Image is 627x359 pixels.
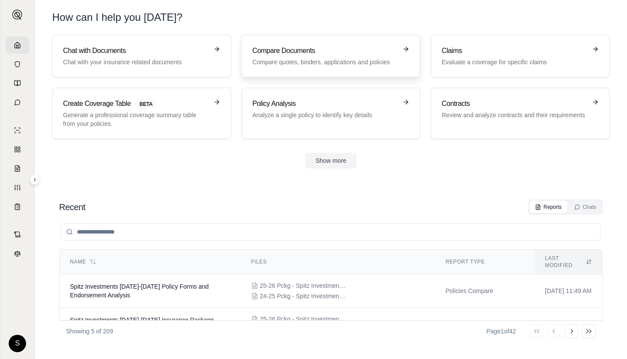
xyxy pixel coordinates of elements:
[574,204,596,211] div: Chats
[134,99,158,109] span: BETA
[441,99,587,109] h3: Contracts
[441,46,587,56] h3: Claims
[534,274,602,308] td: [DATE] 11:49 AM
[534,308,602,341] td: [DATE] 11:37 AM
[63,46,208,56] h3: Chat with Documents
[441,58,587,66] p: Evaluate a coverage for specific claims
[66,327,113,336] p: Showing 5 of 209
[30,175,40,185] button: Expand sidebar
[70,283,209,299] span: Spitz Investments 2025-2026 Policy Forms and Endorsement Analysis
[535,204,562,211] div: Reports
[59,201,85,213] h2: Recent
[569,201,601,213] button: Chats
[6,245,29,262] a: Legal Search Engine
[6,226,29,243] a: Contract Analysis
[435,308,534,341] td: Policies Compare
[486,327,516,336] div: Page 1 of 42
[6,122,29,139] a: Single Policy
[252,58,398,66] p: Compare quotes, binders, applications and policies
[6,56,29,73] a: Documents Vault
[260,292,347,300] span: 24-25 Pckg - Spitz Investments.pdf
[70,258,230,265] div: Name
[6,198,29,215] a: Coverage Table
[241,250,435,274] th: Files
[6,179,29,196] a: Custom Report
[63,58,208,66] p: Chat with your insurance related documents
[6,141,29,158] a: Policy Comparisons
[52,35,231,77] a: Chat with DocumentsChat with your insurance related documents
[6,75,29,92] a: Prompt Library
[6,94,29,111] a: Chat
[435,274,534,308] td: Policies Compare
[242,35,421,77] a: Compare DocumentsCompare quotes, binders, applications and policies
[9,6,26,23] button: Expand sidebar
[52,10,610,24] h1: How can I help you [DATE]?
[70,316,214,332] span: Spitz Investments 2025-2026 Insurance Package Forms and Endorsement Review
[9,335,26,352] div: S
[252,111,398,119] p: Analyze a single policy to identify key details
[63,111,208,128] p: Generate a professional coverage summary table from your policies.
[63,99,208,109] h3: Create Coverage Table
[252,99,398,109] h3: Policy Analysis
[252,46,398,56] h3: Compare Documents
[52,88,231,139] a: Create Coverage TableBETAGenerate a professional coverage summary table from your policies.
[260,315,347,323] span: 25-26 Pckg - Spitz Investments.pdf
[242,88,421,139] a: Policy AnalysisAnalyze a single policy to identify key details
[530,201,567,213] button: Reports
[435,250,534,274] th: Report Type
[6,160,29,177] a: Claim Coverage
[431,88,610,139] a: ContractsReview and analyze contracts and their requirements
[305,153,357,168] button: Show more
[441,111,587,119] p: Review and analyze contracts and their requirements
[260,281,347,290] span: 25-26 Pckg - Spitz Investments.pdf
[431,35,610,77] a: ClaimsEvaluate a coverage for specific claims
[6,36,29,54] a: Home
[12,10,23,20] img: Expand sidebar
[545,255,592,269] div: Last modified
